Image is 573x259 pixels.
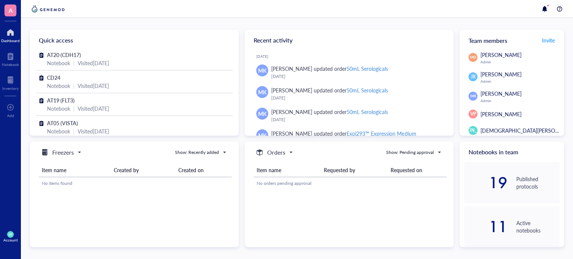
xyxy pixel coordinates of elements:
[388,163,447,177] th: Requested on
[1,26,20,43] a: Dashboard
[258,66,267,75] span: MK
[47,119,78,127] span: AT05 (VISTA)
[258,110,267,118] span: MK
[455,127,491,134] span: [PERSON_NAME]
[3,238,18,242] div: Account
[39,163,111,177] th: Item name
[30,4,66,13] img: genemod-logo
[347,108,388,116] div: 50mL Serologicals
[73,59,75,67] div: |
[47,51,81,59] span: AT20 (CDH17)
[542,34,555,46] button: Invite
[460,30,564,51] div: Team members
[73,82,75,90] div: |
[47,127,70,135] div: Notebook
[2,50,19,67] a: Notebook
[516,175,560,190] div: Published protocols
[480,90,522,97] span: [PERSON_NAME]
[175,163,232,177] th: Created on
[47,97,75,104] span: AT19 (FLT3)
[7,113,14,118] div: Add
[464,221,507,233] div: 11
[47,59,70,67] div: Notebook
[347,65,388,72] div: 50mL Serologicals
[73,104,75,113] div: |
[52,148,74,157] h5: Freezers
[47,82,70,90] div: Notebook
[47,74,60,81] span: CD24
[271,64,388,73] div: [PERSON_NAME] updated order
[78,104,109,113] div: Visited [DATE]
[73,127,75,135] div: |
[480,110,522,118] span: [PERSON_NAME]
[267,148,285,157] h5: Orders
[271,94,442,102] div: [DATE]
[271,86,388,94] div: [PERSON_NAME] updated order
[480,70,522,78] span: [PERSON_NAME]
[1,38,20,43] div: Dashboard
[271,116,442,123] div: [DATE]
[9,6,13,15] span: A
[480,51,522,59] span: [PERSON_NAME]
[47,104,70,113] div: Notebook
[470,55,476,60] span: MD
[175,149,219,156] div: Show: Recently added
[78,127,109,135] div: Visited [DATE]
[245,30,454,51] div: Recent activity
[480,79,560,83] div: Admin
[42,180,229,187] div: No items found
[464,177,507,189] div: 19
[470,111,476,117] span: VP
[251,105,448,126] a: MK[PERSON_NAME] updated order50mL Serologicals[DATE]
[460,142,564,162] div: Notebooks in team
[257,180,444,187] div: No orders pending approval
[470,94,476,99] span: MK
[2,62,19,67] div: Notebook
[9,233,12,236] span: JW
[251,61,448,83] a: MK[PERSON_NAME] updated order50mL Serologicals[DATE]
[30,30,239,51] div: Quick access
[271,108,388,116] div: [PERSON_NAME] updated order
[516,219,560,234] div: Active notebooks
[480,60,560,64] div: Admin
[542,37,555,44] span: Invite
[386,149,434,156] div: Show: Pending approval
[256,54,448,59] div: [DATE]
[78,59,109,67] div: Visited [DATE]
[480,98,560,103] div: Admin
[347,86,388,94] div: 50mL Serologicals
[78,82,109,90] div: Visited [DATE]
[258,88,267,96] span: MK
[254,163,321,177] th: Item name
[471,73,476,80] span: JX
[111,163,175,177] th: Created by
[321,163,388,177] th: Requested by
[271,73,442,80] div: [DATE]
[251,83,448,105] a: MK[PERSON_NAME] updated order50mL Serologicals[DATE]
[2,86,19,91] div: Inventory
[2,74,19,91] a: Inventory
